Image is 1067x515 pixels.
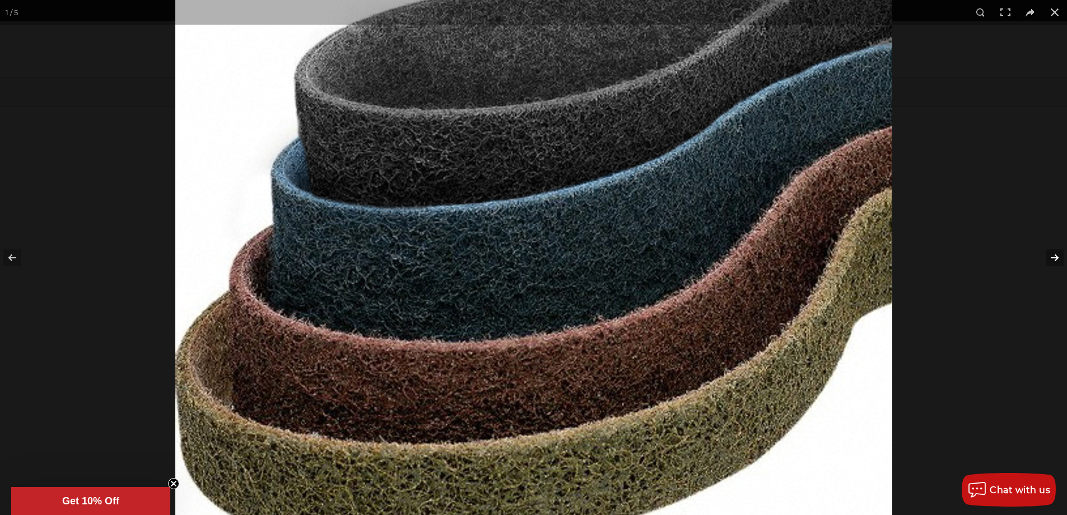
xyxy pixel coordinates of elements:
[1028,230,1067,286] button: Next (arrow right)
[62,495,119,507] span: Get 10% Off
[990,485,1050,495] span: Chat with us
[11,487,170,515] div: Get 10% OffClose teaser
[962,473,1056,507] button: Chat with us
[168,478,179,489] button: Close teaser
